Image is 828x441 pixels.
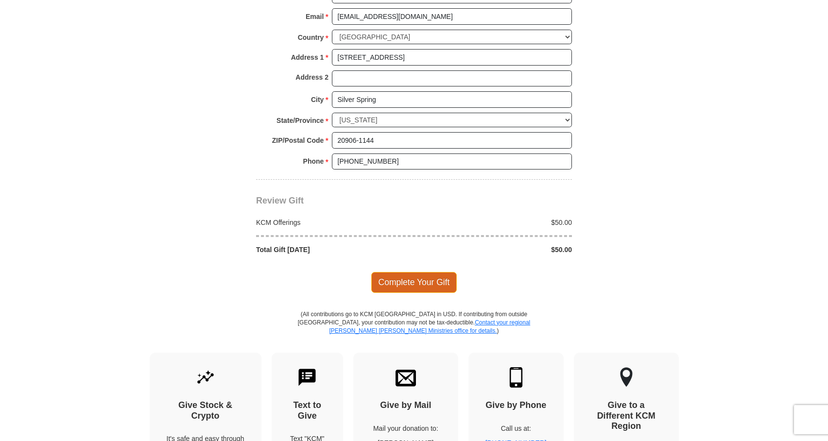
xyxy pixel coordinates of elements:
[306,10,324,23] strong: Email
[371,272,457,292] span: Complete Your Gift
[329,319,530,334] a: Contact your regional [PERSON_NAME] [PERSON_NAME] Ministries office for details.
[311,93,324,106] strong: City
[414,218,577,227] div: $50.00
[485,400,547,411] h4: Give by Phone
[251,218,414,227] div: KCM Offerings
[298,31,324,44] strong: Country
[414,245,577,254] div: $50.00
[289,400,327,421] h4: Text to Give
[620,367,633,388] img: other-region
[297,367,317,388] img: text-to-give.svg
[251,245,414,254] div: Total Gift [DATE]
[303,154,324,168] strong: Phone
[256,196,304,205] span: Review Gift
[295,70,328,84] strong: Address 2
[396,367,416,388] img: envelope.svg
[370,424,441,433] p: Mail your donation to:
[291,51,324,64] strong: Address 1
[272,134,324,147] strong: ZIP/Postal Code
[591,400,662,432] h4: Give to a Different KCM Region
[370,400,441,411] h4: Give by Mail
[297,310,531,353] p: (All contributions go to KCM [GEOGRAPHIC_DATA] in USD. If contributing from outside [GEOGRAPHIC_D...
[276,114,324,127] strong: State/Province
[485,424,547,433] p: Call us at:
[506,367,526,388] img: mobile.svg
[167,400,244,421] h4: Give Stock & Crypto
[195,367,216,388] img: give-by-stock.svg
